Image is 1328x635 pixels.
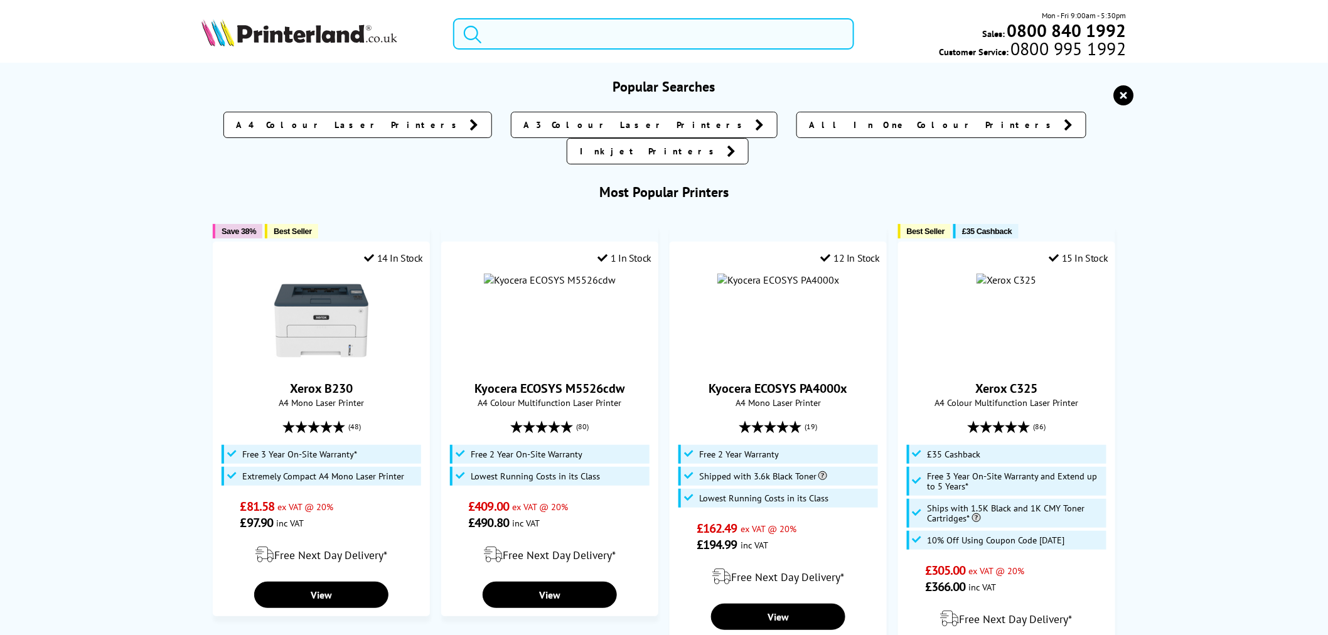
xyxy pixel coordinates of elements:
span: £409.00 [468,498,509,515]
a: View [483,582,617,608]
a: A4 Colour Laser Printers [223,112,492,138]
span: ex VAT @ 20% [741,523,796,535]
a: View [254,582,388,608]
a: Xerox B230 [274,358,368,370]
span: inc VAT [276,517,304,529]
a: Printerland Logo [201,19,437,49]
span: Customer Service: [939,43,1126,58]
span: £35 Cashback [962,227,1012,236]
span: Free 3 Year On-Site Warranty and Extend up to 5 Years* [928,471,1103,491]
span: Ships with 1.5K Black and 1K CMY Toner Cartridges* [928,503,1103,523]
span: A4 Colour Multifunction Laser Printer [905,397,1108,408]
b: 0800 840 1992 [1007,19,1127,42]
span: A4 Colour Multifunction Laser Printer [448,397,651,408]
a: View [711,604,845,630]
h3: Most Popular Printers [201,183,1126,201]
span: £35 Cashback [928,449,981,459]
span: £366.00 [925,579,966,595]
span: Extremely Compact A4 Mono Laser Printer [242,471,404,481]
input: Search product or brand [453,18,854,50]
span: (86) [1033,415,1046,439]
span: £490.80 [468,515,509,531]
span: Lowest Running Costs in its Class [699,493,828,503]
span: A4 Colour Laser Printers [237,119,464,131]
img: Xerox B230 [274,274,368,368]
span: ex VAT @ 20% [277,501,333,513]
span: (80) [577,415,589,439]
span: All In One Colour Printers [810,119,1058,131]
div: 1 In Stock [598,252,652,264]
a: Xerox B230 [290,380,353,397]
span: £97.90 [240,515,274,531]
span: (48) [348,415,361,439]
span: inc VAT [512,517,540,529]
span: Best Seller [274,227,312,236]
button: Best Seller [898,224,951,238]
span: £162.49 [697,520,737,536]
span: inc VAT [741,539,768,551]
span: Best Seller [907,227,945,236]
span: Free 2 Year Warranty [699,449,779,459]
span: Shipped with 3.6k Black Toner [699,471,827,481]
div: 14 In Stock [364,252,423,264]
a: Inkjet Printers [567,138,749,164]
img: Xerox C325 [977,274,1036,286]
span: ex VAT @ 20% [512,501,568,513]
span: Lowest Running Costs in its Class [471,471,600,481]
span: Save 38% [222,227,256,236]
span: ex VAT @ 20% [969,565,1025,577]
span: Mon - Fri 9:00am - 5:30pm [1042,9,1127,21]
img: Printerland Logo [201,19,397,46]
button: Best Seller [265,224,318,238]
a: Kyocera ECOSYS PA4000x [709,380,847,397]
h3: Popular Searches [201,78,1126,95]
span: (19) [805,415,817,439]
span: Free 3 Year On-Site Warranty* [242,449,357,459]
span: £305.00 [925,562,966,579]
div: modal_delivery [220,537,423,572]
img: Kyocera ECOSYS M5526cdw [484,274,616,286]
span: A4 Mono Laser Printer [220,397,423,408]
span: Sales: [983,28,1005,40]
span: £81.58 [240,498,275,515]
div: 12 In Stock [821,252,880,264]
button: Save 38% [213,224,262,238]
a: All In One Colour Printers [796,112,1086,138]
div: modal_delivery [448,537,651,572]
a: 0800 840 1992 [1005,24,1127,36]
div: modal_delivery [677,559,880,594]
a: Xerox C325 [975,380,1037,397]
button: £35 Cashback [953,224,1018,238]
a: A3 Colour Laser Printers [511,112,778,138]
span: Inkjet Printers [580,145,720,157]
span: inc VAT [969,581,997,593]
span: A3 Colour Laser Printers [524,119,749,131]
span: 10% Off Using Coupon Code [DATE] [928,535,1065,545]
span: A4 Mono Laser Printer [677,397,880,408]
a: Kyocera ECOSYS M5526cdw [475,380,625,397]
div: 15 In Stock [1049,252,1108,264]
img: Kyocera ECOSYS PA4000x [717,274,839,286]
span: £194.99 [697,536,737,553]
span: 0800 995 1992 [1009,43,1126,55]
span: Free 2 Year On-Site Warranty [471,449,582,459]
